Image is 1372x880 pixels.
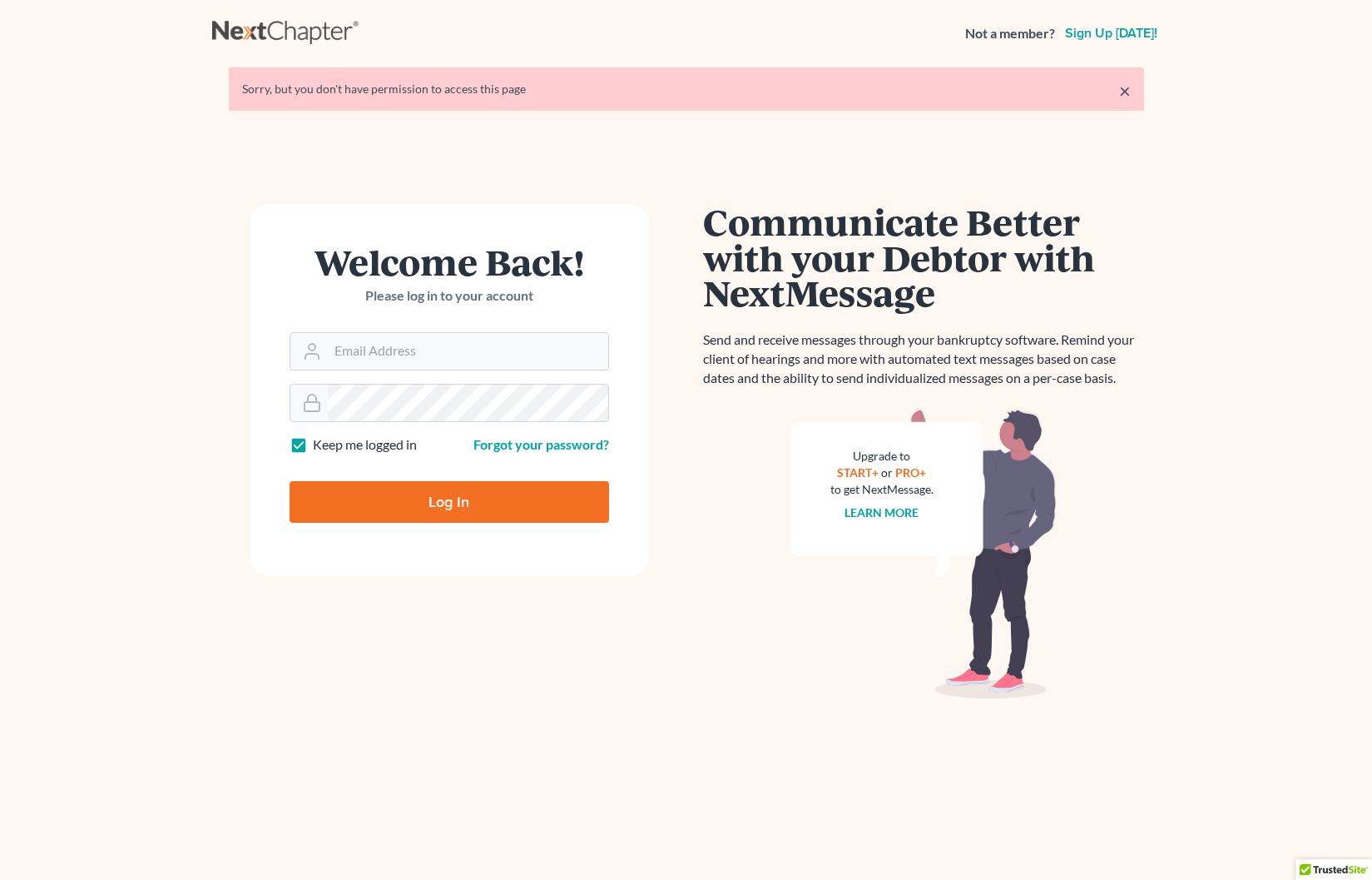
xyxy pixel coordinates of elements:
p: Please log in to your account [290,286,609,306]
img: nextmessage_bg-59042aed3d76b12b5cd301f8e5b87938c9018125f34e5fa2b7a6b67550977c72.svg [790,408,1057,699]
label: Keep me logged in [313,435,417,455]
a: Sign up [DATE]! [1062,27,1161,40]
strong: Not a member? [965,24,1055,43]
div: to get NextMessage. [830,481,934,498]
input: Email Address [328,333,608,370]
a: Forgot your password? [473,436,609,452]
a: Learn more [844,505,919,520]
h1: Communicate Better with your Debtor with NextMessage [703,204,1144,311]
a: × [1119,81,1131,101]
a: START+ [837,465,879,480]
div: Sorry, but you don't have permission to access this page [242,81,1131,97]
p: Send and receive messages through your bankruptcy software. Remind your client of hearings and mo... [703,331,1144,388]
a: PRO+ [895,465,926,480]
span: or [881,465,893,480]
input: Log In [290,481,609,523]
h1: Welcome Back! [290,244,609,280]
div: Upgrade to [830,448,934,465]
